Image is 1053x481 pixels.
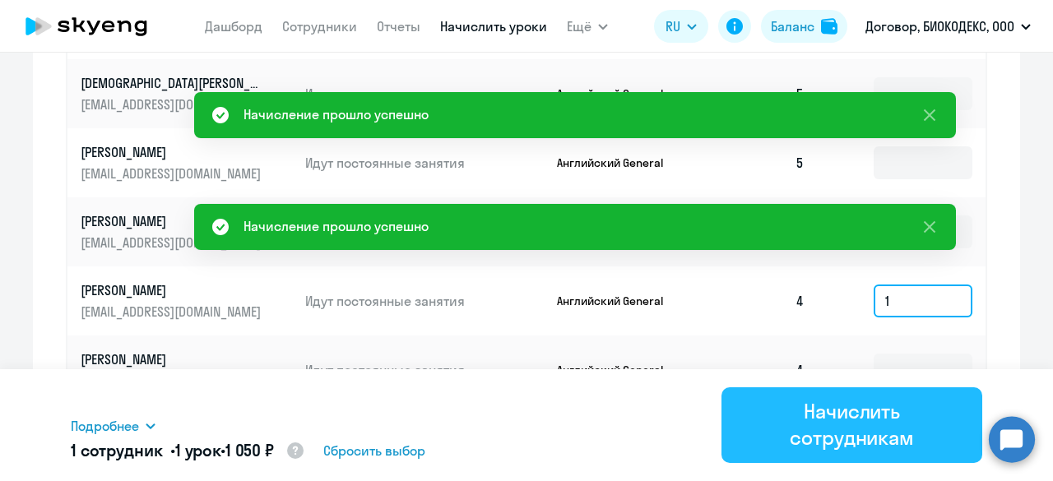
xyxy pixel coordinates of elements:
p: [EMAIL_ADDRESS][DOMAIN_NAME] [81,164,265,183]
span: Подробнее [71,416,139,436]
button: RU [654,10,708,43]
p: [PERSON_NAME] [81,143,265,161]
p: Английский General [557,86,680,101]
p: Договор, БИОКОДЕКС, ООО [865,16,1014,36]
p: [EMAIL_ADDRESS][DOMAIN_NAME] [81,95,265,113]
td: 5 [703,59,818,128]
a: Отчеты [377,18,420,35]
button: Балансbalance [761,10,847,43]
a: Начислить уроки [440,18,547,35]
span: 1 050 ₽ [225,440,274,460]
span: RU [666,16,680,36]
a: [PERSON_NAME][EMAIL_ADDRESS][DOMAIN_NAME] [81,212,292,252]
button: Начислить сотрудникам [721,387,982,463]
td: 4 [703,335,818,405]
span: Ещё [567,16,591,36]
span: Сбросить выбор [323,441,425,460]
p: Идут постоянные занятия [305,85,544,103]
a: [PERSON_NAME][EMAIL_ADDRESS][DOMAIN_NAME] [81,281,292,321]
p: Английский General [557,155,680,170]
a: [PERSON_NAME][EMAIL_ADDRESS][DOMAIN_NAME] [81,350,292,390]
div: Баланс [771,16,814,36]
div: Начисление прошло успешно [244,216,429,236]
div: Начисление прошло успешно [244,104,429,124]
div: Начислить сотрудникам [745,398,959,451]
p: [PERSON_NAME] [81,281,265,299]
p: Английский General [557,363,680,377]
td: 8 [703,197,818,266]
p: [EMAIL_ADDRESS][DOMAIN_NAME] [81,303,265,321]
h5: 1 сотрудник • • [71,439,305,464]
p: [EMAIL_ADDRESS][DOMAIN_NAME] [81,234,265,252]
p: Идут постоянные занятия [305,154,544,172]
p: [DEMOGRAPHIC_DATA][PERSON_NAME] [81,74,265,92]
p: [PERSON_NAME] [81,350,265,368]
a: [PERSON_NAME][EMAIL_ADDRESS][DOMAIN_NAME] [81,143,292,183]
p: Английский General [557,294,680,308]
button: Ещё [567,10,608,43]
td: 5 [703,128,818,197]
p: Идут постоянные занятия [305,292,544,310]
a: Дашборд [205,18,262,35]
img: balance [821,18,837,35]
span: 1 урок [175,440,220,460]
td: 4 [703,266,818,335]
a: [DEMOGRAPHIC_DATA][PERSON_NAME][EMAIL_ADDRESS][DOMAIN_NAME] [81,74,292,113]
a: Сотрудники [282,18,357,35]
button: Договор, БИОКОДЕКС, ООО [857,7,1039,46]
p: [PERSON_NAME] [81,212,265,230]
p: Идут постоянные занятия [305,361,544,379]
